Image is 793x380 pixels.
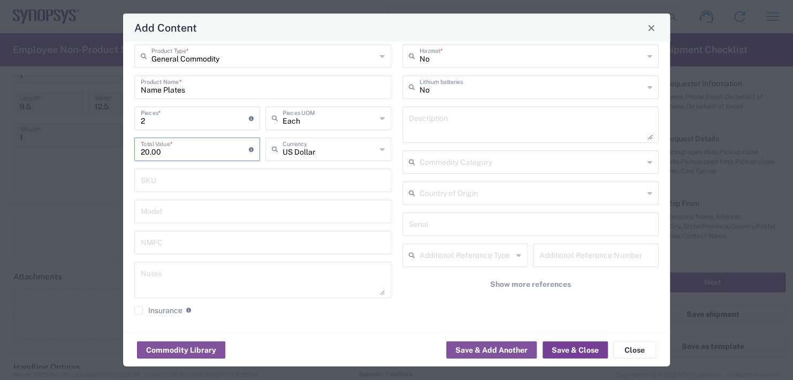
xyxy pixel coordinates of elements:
[134,20,197,35] h4: Add Content
[137,341,225,359] button: Commodity Library
[134,306,182,315] label: Insurance
[446,341,537,359] button: Save & Add Another
[543,341,608,359] button: Save & Close
[613,341,656,359] button: Close
[644,20,659,35] button: Close
[490,279,571,290] span: Show more references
